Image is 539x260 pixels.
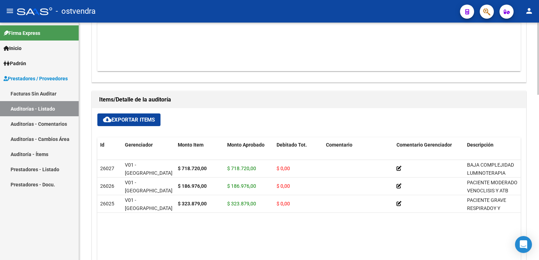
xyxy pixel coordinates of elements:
div: Open Intercom Messenger [515,236,532,253]
span: Exportar Items [103,117,155,123]
span: PACIENTE MODERADO VENOCLISIS Y ATB [467,180,517,193]
mat-icon: menu [6,7,14,15]
datatable-header-cell: Id [97,137,122,168]
button: Exportar Items [97,113,161,126]
span: V01 - [GEOGRAPHIC_DATA] [125,197,172,211]
span: BAJA COMPLEJIDAD LUMINOTERAPIA [467,162,514,176]
span: 26027 [100,166,114,171]
strong: $ 718.720,00 [178,166,207,171]
span: Comentario [326,142,352,148]
span: 26026 [100,183,114,189]
span: V01 - [GEOGRAPHIC_DATA] [125,180,172,193]
span: $ 718.720,00 [227,166,256,171]
span: Id [100,142,104,148]
datatable-header-cell: Gerenciador [122,137,175,168]
datatable-header-cell: Debitado Tot. [274,137,323,168]
span: Comentario Gerenciador [396,142,452,148]
span: Padrón [4,60,26,67]
mat-icon: person [525,7,533,15]
span: Gerenciador [125,142,153,148]
h1: Items/Detalle de la auditoría [99,94,519,105]
span: Firma Express [4,29,40,37]
span: $ 0,00 [277,201,290,206]
span: Debitado Tot. [277,142,307,148]
datatable-header-cell: Comentario Gerenciador [394,137,464,168]
span: Prestadores / Proveedores [4,75,68,82]
mat-icon: cloud_download [103,115,111,124]
span: Inicio [4,44,22,52]
span: $ 323.879,00 [227,201,256,206]
datatable-header-cell: Descripción [464,137,535,168]
datatable-header-cell: Monto Item [175,137,224,168]
span: $ 186.976,00 [227,183,256,189]
span: Descripción [467,142,493,148]
span: Monto Item [178,142,204,148]
span: 26025 [100,201,114,206]
datatable-header-cell: Monto Aprobado [224,137,274,168]
datatable-header-cell: Comentario [323,137,394,168]
span: - ostvendra [56,4,96,19]
span: $ 0,00 [277,166,290,171]
span: PACIENTE GRAVE RESPIRADOY Y ALIMENTACION PARENTERAL [467,197,506,227]
span: $ 0,00 [277,183,290,189]
strong: $ 323.879,00 [178,201,207,206]
strong: $ 186.976,00 [178,183,207,189]
span: V01 - [GEOGRAPHIC_DATA] [125,162,172,176]
span: Monto Aprobado [227,142,265,148]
